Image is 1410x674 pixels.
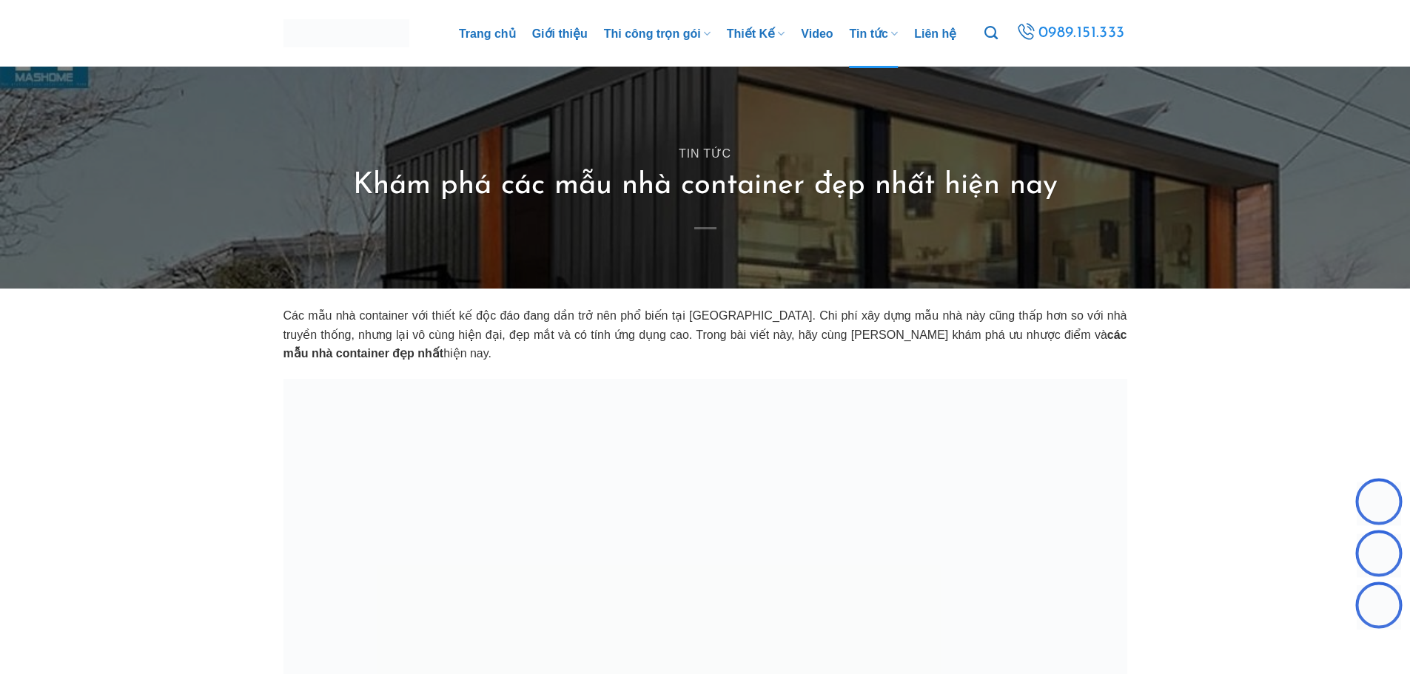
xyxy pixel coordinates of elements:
[1357,482,1401,526] img: Zalo
[283,306,1127,363] p: Các mẫu nhà container với thiết kế độc đáo đang dần trở nên phổ biến tại [GEOGRAPHIC_DATA]. Chi p...
[283,17,409,49] img: MasHome – Tổng Thầu Thiết Kế Và Xây Nhà Trọn Gói
[1038,21,1125,46] span: 0989.151.333
[1357,585,1401,630] img: Phone
[283,328,1127,360] strong: các mẫu nhà container đẹp nhất
[1013,20,1127,47] a: 0989.151.333
[679,147,731,160] a: Tin tức
[984,18,998,49] a: Tìm kiếm
[1357,533,1401,578] img: Facebook
[353,166,1058,205] h1: Khám phá các mẫu nhà container đẹp nhất hiện nay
